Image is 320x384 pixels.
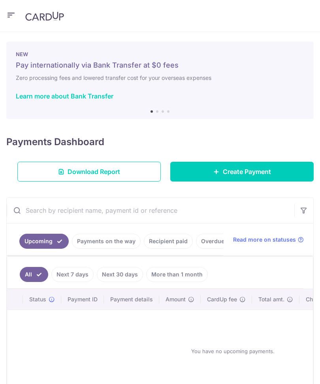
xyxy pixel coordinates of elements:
[233,236,304,244] a: Read more on statuses
[144,234,193,249] a: Recipient paid
[61,289,104,310] th: Payment ID
[258,295,284,303] span: Total amt.
[196,234,230,249] a: Overdue
[233,236,296,244] span: Read more on statuses
[20,267,48,282] a: All
[16,73,304,83] h6: Zero processing fees and lowered transfer cost for your overseas expenses
[170,162,314,182] a: Create Payment
[166,295,186,303] span: Amount
[16,92,113,100] a: Learn more about Bank Transfer
[25,11,64,21] img: CardUp
[72,234,141,249] a: Payments on the way
[6,135,104,149] h4: Payments Dashboard
[223,167,271,176] span: Create Payment
[68,167,120,176] span: Download Report
[7,198,294,223] input: Search by recipient name, payment id or reference
[104,289,159,310] th: Payment details
[29,295,46,303] span: Status
[17,162,161,182] a: Download Report
[16,61,304,70] h5: Pay internationally via Bank Transfer at $0 fees
[19,234,69,249] a: Upcoming
[146,267,208,282] a: More than 1 month
[16,51,304,57] p: NEW
[207,295,237,303] span: CardUp fee
[51,267,94,282] a: Next 7 days
[97,267,143,282] a: Next 30 days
